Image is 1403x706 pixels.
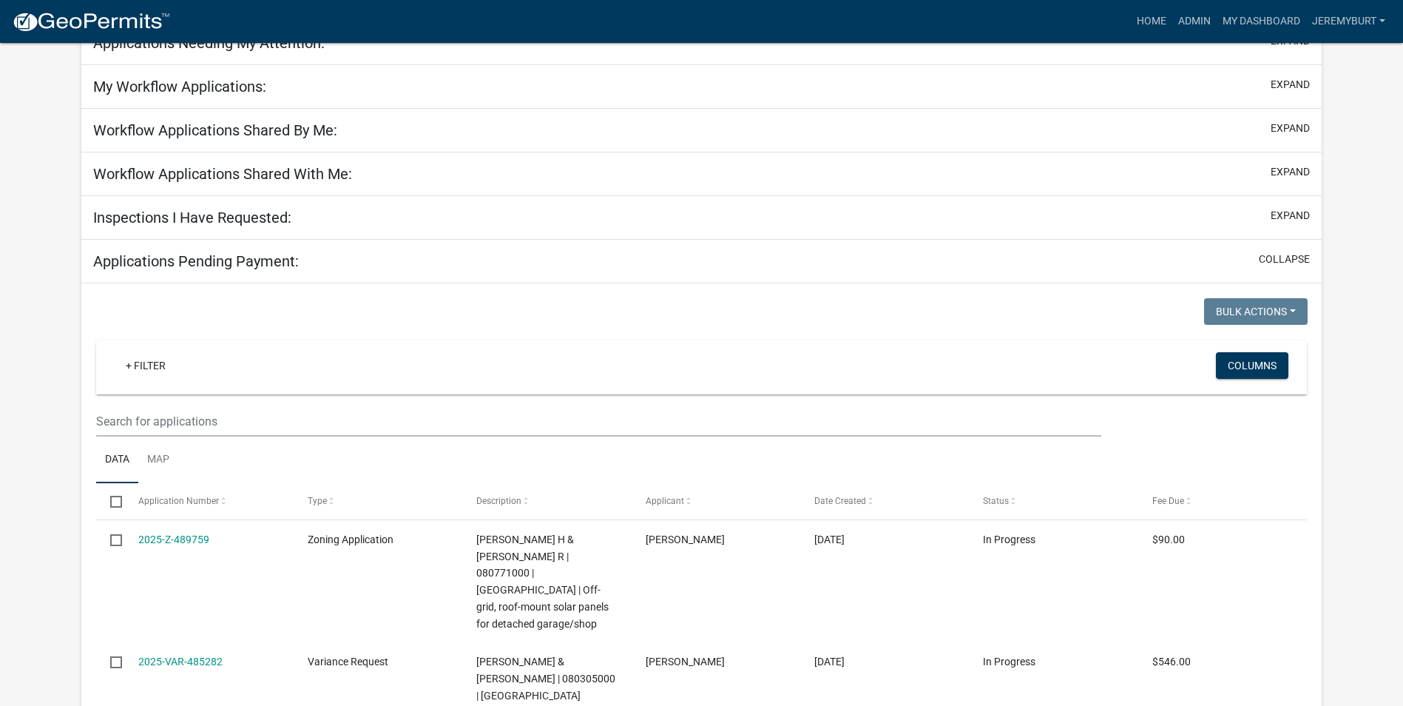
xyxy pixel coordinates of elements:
[138,437,178,484] a: Map
[800,483,969,519] datatable-header-cell: Date Created
[631,483,799,519] datatable-header-cell: Applicant
[93,252,299,270] h5: Applications Pending Payment:
[814,656,845,668] span: 09/29/2025
[1152,656,1191,668] span: $546.00
[476,656,615,702] span: VEGLAHN,JAMES W & CHERYL | 080305000 | La Crescent
[93,78,266,95] h5: My Workflow Applications:
[1137,483,1306,519] datatable-header-cell: Fee Due
[138,534,209,545] a: 2025-Z-489759
[93,209,291,226] h5: Inspections I Have Requested:
[124,483,293,519] datatable-header-cell: Application Number
[476,534,609,630] span: PASVOGEL,CALVIN H & ANN R | 080771000 | La Crescent | Off-grid, roof-mount solar panels for detac...
[1271,121,1310,136] button: expand
[983,656,1035,668] span: In Progress
[114,352,178,379] a: + Filter
[1271,208,1310,223] button: expand
[462,483,631,519] datatable-header-cell: Description
[646,496,684,506] span: Applicant
[1271,164,1310,180] button: expand
[1306,7,1391,36] a: JeremyBurt
[308,656,388,668] span: Variance Request
[93,121,337,139] h5: Workflow Applications Shared By Me:
[1271,77,1310,93] button: expand
[1204,298,1308,325] button: Bulk Actions
[814,496,866,506] span: Date Created
[1216,352,1288,379] button: Columns
[969,483,1137,519] datatable-header-cell: Status
[93,34,325,52] h5: Applications Needing My Attention:
[1152,496,1184,506] span: Fee Due
[983,534,1035,545] span: In Progress
[476,496,521,506] span: Description
[1131,7,1172,36] a: Home
[1217,7,1306,36] a: My Dashboard
[308,496,327,506] span: Type
[1152,534,1185,545] span: $90.00
[983,496,1009,506] span: Status
[294,483,462,519] datatable-header-cell: Type
[1259,252,1310,267] button: collapse
[646,534,725,545] span: Calvin H Pasvogel
[96,406,1101,437] input: Search for applications
[138,656,223,668] a: 2025-VAR-485282
[814,534,845,545] span: 10/08/2025
[138,496,219,506] span: Application Number
[1172,7,1217,36] a: Admin
[93,165,352,183] h5: Workflow Applications Shared With Me:
[646,656,725,668] span: James Veglahn
[96,483,124,519] datatable-header-cell: Select
[308,534,393,545] span: Zoning Application
[96,437,138,484] a: Data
